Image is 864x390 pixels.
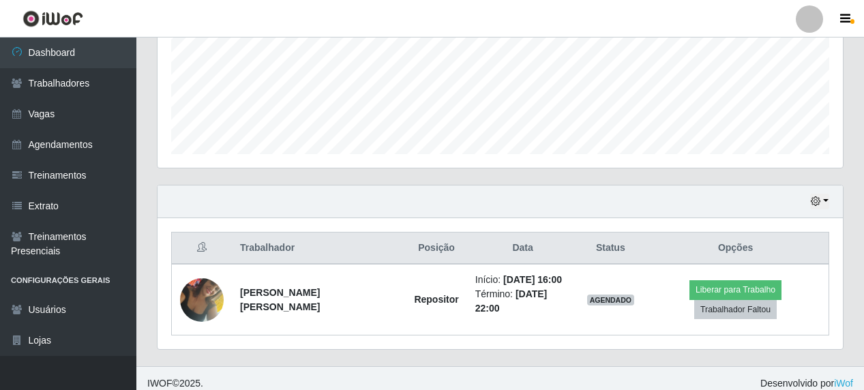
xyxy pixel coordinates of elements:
th: Data [467,232,579,265]
strong: Repositor [414,294,458,305]
a: iWof [834,378,853,389]
span: IWOF [147,378,173,389]
button: Liberar para Trabalho [689,280,781,299]
strong: [PERSON_NAME] [PERSON_NAME] [240,287,320,312]
li: Início: [475,273,571,287]
th: Opções [642,232,829,265]
time: [DATE] 16:00 [503,274,562,285]
li: Término: [475,287,571,316]
th: Trabalhador [232,232,406,265]
th: Status [579,232,643,265]
span: AGENDADO [587,295,635,305]
th: Posição [406,232,466,265]
button: Trabalhador Faltou [694,300,777,319]
img: CoreUI Logo [23,10,83,27]
img: 1755036869275.jpeg [180,271,224,329]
